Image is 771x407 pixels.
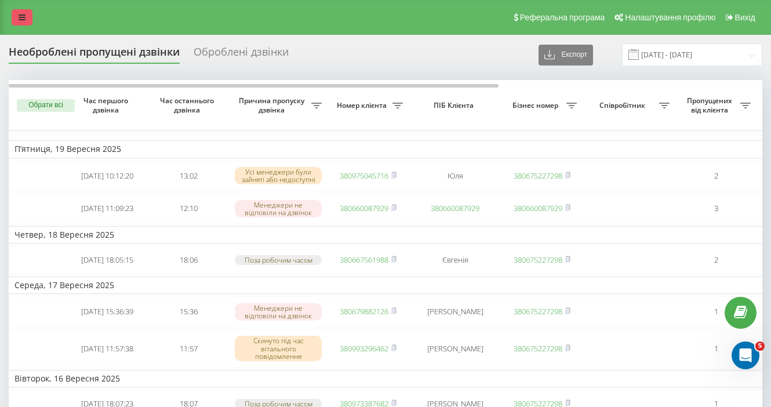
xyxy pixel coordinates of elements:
a: 380675227298 [514,170,562,181]
td: Юля [409,161,501,191]
button: Експорт [539,45,593,66]
div: Менеджери не відповіли на дзвінок [235,200,322,217]
a: 380660087929 [514,203,562,213]
td: 1 [675,296,757,327]
a: 380679882126 [340,306,388,317]
a: 380675227298 [514,306,562,317]
td: 2 [675,161,757,191]
div: Скинуто під час вітального повідомлення [235,336,322,361]
a: 380675227298 [514,255,562,265]
td: 2 [675,246,757,274]
td: [DATE] 11:57:38 [67,329,148,368]
span: 5 [755,341,765,351]
td: [PERSON_NAME] [409,329,501,368]
td: 12:10 [148,193,229,224]
td: 15:36 [148,296,229,327]
span: Час першого дзвінка [76,96,139,114]
span: Реферальна програма [520,13,605,22]
span: Співробітник [588,101,659,110]
td: [DATE] 18:05:15 [67,246,148,274]
a: 380975045716 [340,170,388,181]
div: Оброблені дзвінки [194,46,289,64]
span: Номер клієнта [333,101,392,110]
div: Необроблені пропущені дзвінки [9,46,180,64]
td: 13:02 [148,161,229,191]
td: 18:06 [148,246,229,274]
span: Пропущених від клієнта [681,96,740,114]
iframe: Intercom live chat [732,341,759,369]
td: 11:57 [148,329,229,368]
a: 380667561988 [340,255,388,265]
span: Налаштування профілю [625,13,715,22]
td: [DATE] 10:12:20 [67,161,148,191]
td: Євгенія [409,246,501,274]
a: 380675227298 [514,343,562,354]
td: [DATE] 15:36:39 [67,296,148,327]
span: Бізнес номер [507,101,566,110]
a: 380660087929 [431,203,479,213]
div: Менеджери не відповіли на дзвінок [235,303,322,321]
a: 380660087929 [340,203,388,213]
span: Причина пропуску дзвінка [235,96,311,114]
a: 380993296462 [340,343,388,354]
div: Поза робочим часом [235,255,322,265]
span: Час останнього дзвінка [157,96,220,114]
button: Обрати всі [17,99,75,112]
div: Усі менеджери були зайняті або недоступні [235,167,322,184]
td: [DATE] 11:09:23 [67,193,148,224]
td: [PERSON_NAME] [409,296,501,327]
span: ПІБ Клієнта [419,101,492,110]
td: 1 [675,329,757,368]
span: Вихід [735,13,755,22]
td: 3 [675,193,757,224]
